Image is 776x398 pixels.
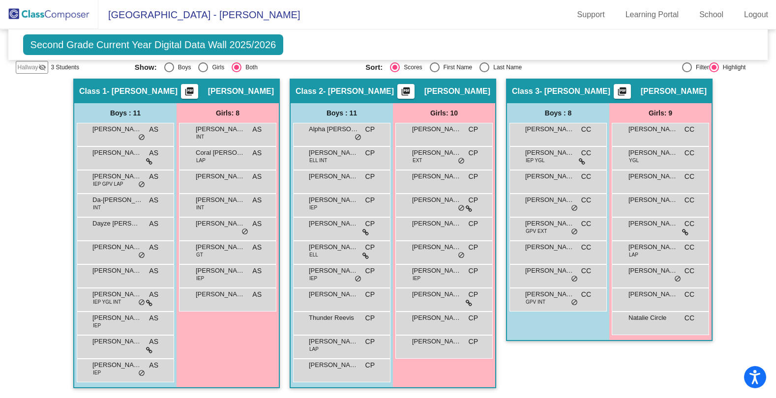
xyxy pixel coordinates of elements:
[149,195,158,205] span: AS
[469,148,478,158] span: CP
[628,313,678,323] span: Natalie Circle
[149,124,158,135] span: AS
[138,299,145,307] span: do_not_disturb_alt
[393,103,495,123] div: Girls: 10
[92,337,142,346] span: [PERSON_NAME]
[196,266,245,276] span: [PERSON_NAME]
[196,133,204,141] span: INT
[489,63,522,72] div: Last Name
[571,299,578,307] span: do_not_disturb_alt
[412,313,461,323] span: [PERSON_NAME]
[309,289,358,299] span: [PERSON_NAME]
[196,289,245,299] span: [PERSON_NAME]
[355,134,361,142] span: do_not_disturb_alt
[581,289,591,300] span: CC
[252,219,262,229] span: AS
[196,157,206,164] span: LAP
[92,124,142,134] span: [PERSON_NAME]
[365,266,375,276] span: CP
[93,180,123,188] span: IEP GPV LAP
[252,171,262,182] span: AS
[736,7,776,23] a: Logout
[196,124,245,134] span: [PERSON_NAME]
[616,86,628,100] mat-icon: picture_as_pdf
[685,313,694,323] span: CC
[628,219,678,228] span: [PERSON_NAME]
[458,157,465,165] span: do_not_disturb_alt
[365,63,383,72] span: Sort:
[149,266,158,276] span: AS
[252,195,262,205] span: AS
[458,252,465,259] span: do_not_disturb_alt
[149,148,158,158] span: AS
[526,298,545,306] span: GPV INT
[525,242,574,252] span: [PERSON_NAME]
[525,266,574,276] span: [PERSON_NAME]
[92,148,142,158] span: [PERSON_NAME]
[581,148,591,158] span: CC
[424,86,490,96] span: [PERSON_NAME]
[309,266,358,276] span: [PERSON_NAME]
[309,345,319,353] span: LAP
[400,86,412,100] mat-icon: picture_as_pdf
[93,298,121,306] span: IEP YGL INT
[525,171,574,181] span: [PERSON_NAME]
[93,204,101,211] span: INT
[440,63,473,72] div: First Name
[526,157,545,164] span: IEP YGL
[92,219,142,228] span: Dayze [PERSON_NAME]
[609,103,712,123] div: Girls: 9
[525,219,574,228] span: [PERSON_NAME]
[412,242,461,252] span: [PERSON_NAME] [PERSON_NAME]
[581,242,591,253] span: CC
[296,86,323,96] span: Class 2
[412,337,461,346] span: [PERSON_NAME]
[581,219,591,229] span: CC
[581,124,591,135] span: CC
[685,289,694,300] span: CC
[512,86,539,96] span: Class 3
[183,86,195,100] mat-icon: picture_as_pdf
[685,266,694,276] span: CC
[628,242,678,252] span: [PERSON_NAME]
[628,171,678,181] span: [PERSON_NAME]
[685,171,694,182] span: CC
[628,148,678,158] span: [PERSON_NAME]
[309,124,358,134] span: Alpha [PERSON_NAME]
[309,171,358,181] span: [PERSON_NAME]
[571,228,578,236] span: do_not_disturb_alt
[469,266,478,276] span: CP
[355,275,361,283] span: do_not_disturb_alt
[365,148,375,158] span: CP
[138,181,145,189] span: do_not_disturb_alt
[365,313,375,323] span: CP
[412,195,461,205] span: [PERSON_NAME]
[18,63,38,72] span: Hallway
[685,148,694,158] span: CC
[252,124,262,135] span: AS
[174,63,191,72] div: Boys
[569,7,613,23] a: Support
[309,195,358,205] span: [PERSON_NAME]
[208,63,224,72] div: Girls
[92,266,142,276] span: [PERSON_NAME]
[685,124,694,135] span: CC
[79,86,107,96] span: Class 1
[618,7,687,23] a: Learning Portal
[365,171,375,182] span: CP
[241,228,248,236] span: do_not_disturb_alt
[469,289,478,300] span: CP
[323,86,394,96] span: - [PERSON_NAME]
[581,266,591,276] span: CC
[98,7,300,23] span: [GEOGRAPHIC_DATA] - [PERSON_NAME]
[469,124,478,135] span: CP
[507,103,609,123] div: Boys : 8
[469,171,478,182] span: CP
[469,242,478,253] span: CP
[412,266,461,276] span: [PERSON_NAME] [PERSON_NAME]
[365,124,375,135] span: CP
[412,289,461,299] span: [PERSON_NAME]
[685,195,694,205] span: CC
[309,251,318,258] span: ELL
[38,63,46,71] mat-icon: visibility_off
